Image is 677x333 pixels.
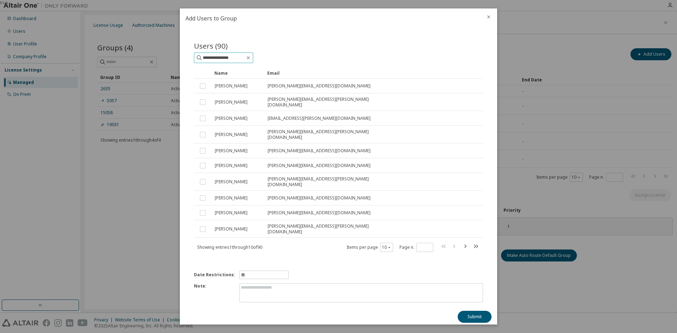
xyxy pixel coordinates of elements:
span: [PERSON_NAME] [215,116,248,121]
button: information [239,271,289,279]
span: [PERSON_NAME] [215,99,248,105]
span: [EMAIL_ADDRESS][PERSON_NAME][DOMAIN_NAME] [268,116,371,121]
span: [PERSON_NAME] [215,132,248,137]
span: [PERSON_NAME][EMAIL_ADDRESS][PERSON_NAME][DOMAIN_NAME] [268,129,384,140]
span: [PERSON_NAME] [215,210,248,216]
span: [PERSON_NAME][EMAIL_ADDRESS][DOMAIN_NAME] [268,148,371,154]
span: [PERSON_NAME][EMAIL_ADDRESS][DOMAIN_NAME] [268,210,371,216]
span: [PERSON_NAME] [215,83,248,89]
span: [PERSON_NAME][EMAIL_ADDRESS][PERSON_NAME][DOMAIN_NAME] [268,97,384,108]
span: [PERSON_NAME][EMAIL_ADDRESS][PERSON_NAME][DOMAIN_NAME] [268,223,384,235]
span: [PERSON_NAME][EMAIL_ADDRESS][DOMAIN_NAME] [268,83,371,89]
span: [PERSON_NAME] [215,163,248,168]
label: Date Restrictions: [194,272,235,278]
span: [PERSON_NAME][EMAIL_ADDRESS][DOMAIN_NAME] [268,163,371,168]
span: Page n. [400,243,433,252]
span: [PERSON_NAME] [215,179,248,185]
span: [PERSON_NAME][EMAIL_ADDRESS][DOMAIN_NAME] [268,195,371,201]
label: Note: [194,283,235,302]
h2: Add Users to Group [180,8,480,28]
span: [PERSON_NAME][EMAIL_ADDRESS][PERSON_NAME][DOMAIN_NAME] [268,176,384,187]
span: Showing entries 1 through 10 of 90 [197,244,262,250]
div: Email [267,67,385,79]
span: [PERSON_NAME] [215,148,248,154]
span: [PERSON_NAME] [215,226,248,232]
div: Name [214,67,262,79]
span: [PERSON_NAME] [215,195,248,201]
button: close [486,14,492,20]
button: Submit [458,311,492,323]
span: Items per page [347,243,393,252]
button: 10 [382,245,391,250]
span: Users (90) [194,41,228,51]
